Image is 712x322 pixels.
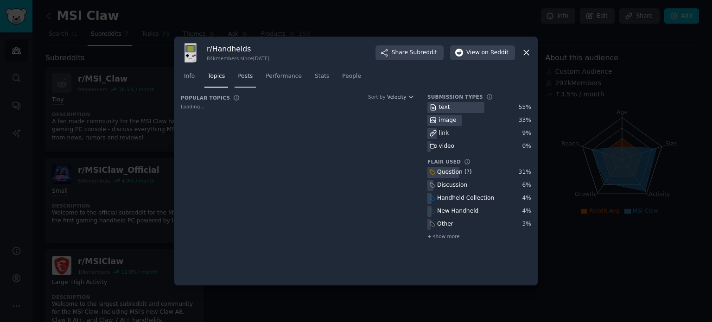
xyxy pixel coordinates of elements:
h3: Popular Topics [181,95,230,101]
a: Performance [262,69,305,88]
div: Question (?) [437,168,472,177]
span: Stats [315,72,329,81]
div: text [439,103,450,112]
div: Other [437,220,453,228]
button: Viewon Reddit [450,45,515,60]
div: 6 % [522,181,531,189]
span: Share [392,49,437,57]
h3: Submission Types [427,94,483,100]
h3: Flair Used [427,158,461,165]
div: 33 % [519,116,531,125]
img: Handhelds [181,43,200,63]
a: People [339,69,364,88]
div: 3 % [522,220,531,228]
div: 4 % [522,207,531,215]
div: 9 % [522,129,531,138]
a: Stats [311,69,332,88]
a: Posts [235,69,256,88]
a: Topics [204,69,228,88]
span: Info [184,72,195,81]
div: Discussion [437,181,467,189]
span: View [466,49,509,57]
span: Subreddit [410,49,437,57]
h3: r/ Handhelds [207,44,269,54]
div: New Handheld [437,207,478,215]
span: on Reddit [482,49,509,57]
a: Info [181,69,198,88]
div: Handheld Collection [437,194,494,202]
span: Posts [238,72,253,81]
span: Performance [266,72,302,81]
div: image [439,116,457,125]
div: 84k members since [DATE] [207,55,269,62]
div: 31 % [519,168,531,177]
div: link [439,129,449,138]
span: Topics [208,72,225,81]
div: Loading... [181,103,414,110]
span: + show more [427,233,460,240]
div: 4 % [522,194,531,202]
div: 0 % [522,142,531,151]
div: video [439,142,454,151]
span: People [342,72,361,81]
span: Velocity [387,94,406,100]
button: ShareSubreddit [375,45,444,60]
button: Velocity [387,94,414,100]
div: 55 % [519,103,531,112]
div: Sort by [368,94,386,100]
